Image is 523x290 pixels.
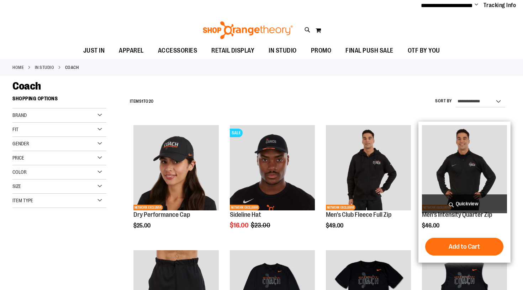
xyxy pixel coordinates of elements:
[326,211,391,218] a: Men's Club Fleece Full Zip
[112,43,151,59] a: APPAREL
[261,43,304,59] a: IN STUDIO
[12,64,24,71] a: Home
[12,127,19,132] span: Fit
[130,122,222,247] div: product
[230,129,243,137] span: SALE
[211,43,254,59] span: RETAIL DISPLAY
[12,92,106,108] strong: Shopping Options
[133,125,218,210] img: Dry Performance Cap
[422,194,507,213] a: Quickview
[311,43,332,59] span: PROMO
[65,64,79,71] strong: Coach
[83,43,105,59] span: JUST IN
[130,96,154,107] h2: Items to
[422,222,440,229] span: $46.00
[12,80,41,92] span: Coach
[326,222,344,229] span: $49.00
[230,125,315,210] img: Sideline Hat primary image
[230,211,261,218] a: Sideline Hat
[12,155,24,161] span: Price
[326,125,411,211] a: OTF Mens Coach FA23 Club Fleece Full Zip - Black primary imageNETWORK EXCLUSIVE
[484,1,516,9] a: Tracking Info
[35,64,54,71] a: IN STUDIO
[338,43,401,59] a: FINAL PUSH SALE
[202,21,294,39] img: Shop Orangetheory
[401,43,447,59] a: OTF BY YOU
[149,99,154,104] span: 20
[326,205,355,210] span: NETWORK EXCLUSIVE
[151,43,205,59] a: ACCESSORIES
[119,43,144,59] span: APPAREL
[133,125,218,211] a: Dry Performance CapNETWORK EXCLUSIVE
[226,122,318,247] div: product
[230,222,250,229] span: $16.00
[475,2,478,9] button: Account menu
[345,43,393,59] span: FINAL PUSH SALE
[422,125,507,210] img: OTF Mens Coach FA23 Intensity Quarter Zip - Black primary image
[12,169,27,175] span: Color
[269,43,297,59] span: IN STUDIO
[133,205,163,210] span: NETWORK EXCLUSIVE
[304,43,339,59] a: PROMO
[12,112,27,118] span: Brand
[230,205,259,210] span: NETWORK EXCLUSIVE
[449,243,480,251] span: Add to Cart
[322,122,414,247] div: product
[76,43,112,59] a: JUST IN
[158,43,197,59] span: ACCESSORIES
[133,211,190,218] a: Dry Performance Cap
[12,141,29,146] span: Gender
[418,122,511,263] div: product
[251,222,271,229] span: $23.00
[230,125,315,211] a: Sideline Hat primary imageSALENETWORK EXCLUSIVE
[12,198,33,203] span: Item Type
[408,43,440,59] span: OTF BY YOU
[133,222,152,229] span: $25.00
[425,238,503,256] button: Add to Cart
[204,43,261,59] a: RETAIL DISPLAY
[435,98,452,104] label: Sort By
[326,125,411,210] img: OTF Mens Coach FA23 Club Fleece Full Zip - Black primary image
[422,211,492,218] a: Men's Intensity Quarter Zip
[12,183,21,189] span: Size
[142,99,143,104] span: 1
[422,125,507,211] a: OTF Mens Coach FA23 Intensity Quarter Zip - Black primary imageNETWORK EXCLUSIVE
